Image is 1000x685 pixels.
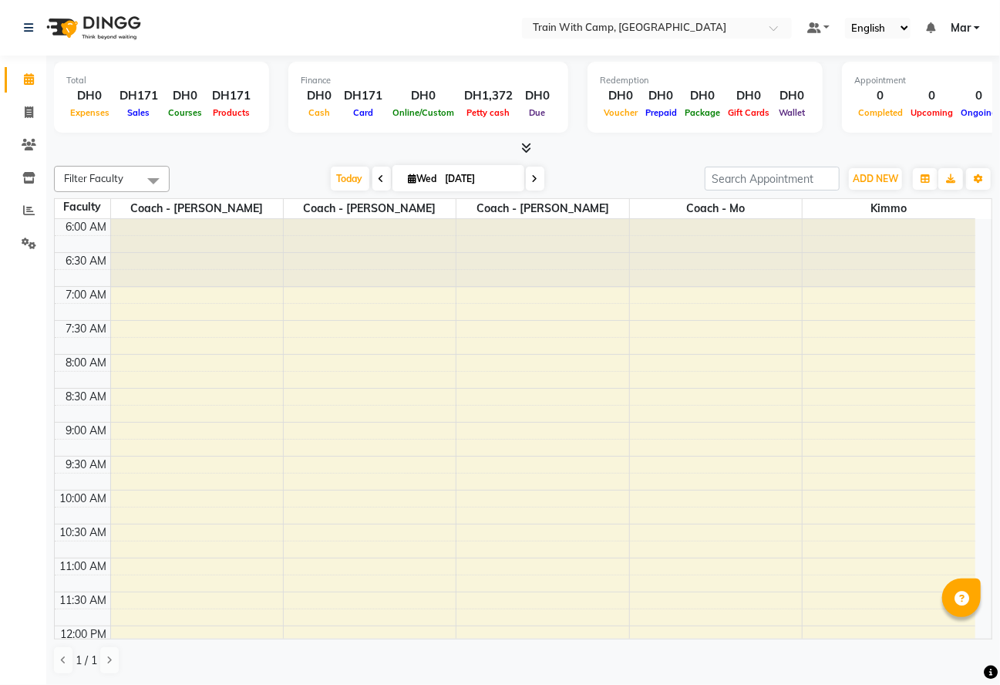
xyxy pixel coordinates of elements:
[206,87,257,105] div: DH171
[64,172,123,184] span: Filter Faculty
[338,87,389,105] div: DH171
[907,107,957,118] span: Upcoming
[63,287,110,303] div: 7:00 AM
[630,199,802,218] span: Coach - Mo
[57,525,110,541] div: 10:30 AM
[63,457,110,473] div: 9:30 AM
[66,87,113,105] div: DH0
[63,219,110,235] div: 6:00 AM
[349,107,377,118] span: Card
[405,173,441,184] span: Wed
[63,423,110,439] div: 9:00 AM
[526,107,550,118] span: Due
[63,321,110,337] div: 7:30 AM
[63,355,110,371] div: 8:00 AM
[58,626,110,643] div: 12:00 PM
[463,107,514,118] span: Petty cash
[63,389,110,405] div: 8:30 AM
[705,167,840,191] input: Search Appointment
[209,107,254,118] span: Products
[681,107,724,118] span: Package
[775,107,809,118] span: Wallet
[641,107,681,118] span: Prepaid
[935,623,985,670] iframe: chat widget
[724,107,773,118] span: Gift Cards
[389,107,458,118] span: Online/Custom
[57,592,110,609] div: 11:30 AM
[907,87,957,105] div: 0
[76,653,97,669] span: 1 / 1
[853,173,898,184] span: ADD NEW
[111,199,283,218] span: Coach - [PERSON_NAME]
[600,87,641,105] div: DH0
[854,87,907,105] div: 0
[301,87,338,105] div: DH0
[331,167,369,191] span: Today
[66,74,257,87] div: Total
[803,199,975,218] span: Kimmo
[124,107,154,118] span: Sales
[57,491,110,507] div: 10:00 AM
[39,6,145,49] img: logo
[441,167,518,191] input: 2025-09-03
[773,87,810,105] div: DH0
[458,87,519,105] div: DH1,372
[66,107,113,118] span: Expenses
[164,87,206,105] div: DH0
[55,199,110,215] div: Faculty
[456,199,628,218] span: Coach - [PERSON_NAME]
[389,87,458,105] div: DH0
[284,199,456,218] span: Coach - [PERSON_NAME]
[305,107,334,118] span: Cash
[681,87,724,105] div: DH0
[724,87,773,105] div: DH0
[641,87,681,105] div: DH0
[849,168,902,190] button: ADD NEW
[854,107,907,118] span: Completed
[951,20,971,36] span: Mar
[600,74,810,87] div: Redemption
[519,87,556,105] div: DH0
[164,107,206,118] span: Courses
[113,87,164,105] div: DH171
[63,253,110,269] div: 6:30 AM
[57,558,110,575] div: 11:00 AM
[301,74,556,87] div: Finance
[600,107,641,118] span: Voucher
